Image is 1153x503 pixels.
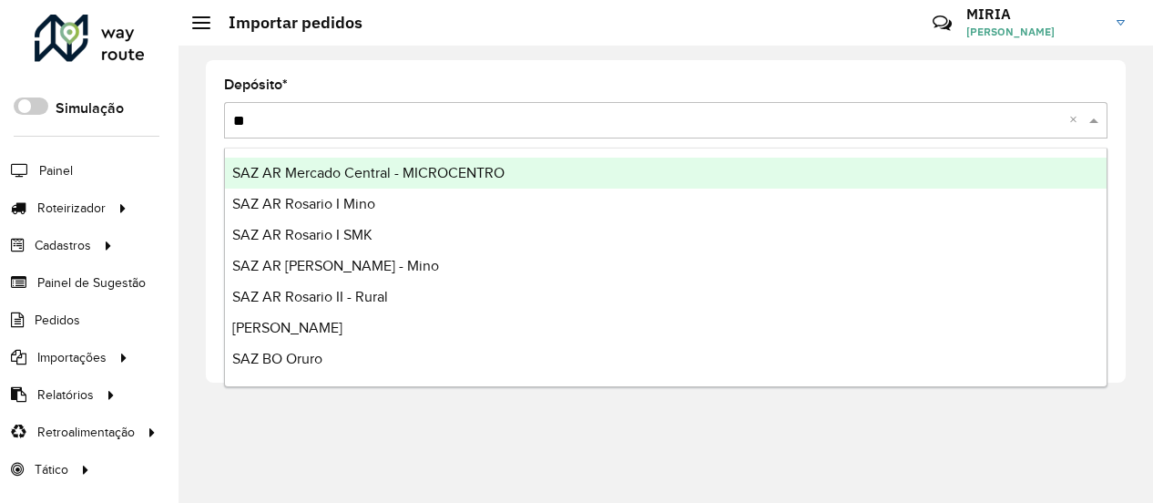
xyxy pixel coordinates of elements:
span: [PERSON_NAME] [232,320,342,335]
span: SAZ BO Oruro [232,351,322,366]
span: Importações [37,348,107,367]
span: Painel de Sugestão [37,273,146,293]
span: Clear all [1069,109,1085,131]
span: Relatórios [37,385,94,405]
h2: Importar pedidos [210,13,362,33]
span: Retroalimentação [37,423,135,442]
span: Pedidos [35,311,80,330]
span: Roteirizador [37,199,106,218]
span: Cadastros [35,236,91,255]
h3: MIRIA [966,5,1103,23]
span: SAZ AR Rosario I Mino [232,196,375,211]
span: Painel [39,161,73,180]
span: SAZ AR Rosario II - Rural [232,289,388,304]
label: Simulação [56,98,124,119]
a: Contato Rápido [923,4,962,43]
span: SAZ AR Mercado Central - MICROCENTRO [232,165,505,180]
span: Tático [35,460,68,479]
span: [PERSON_NAME] [966,24,1103,40]
span: SAZ AR Rosario I SMK [232,227,372,242]
span: SAZ AR [PERSON_NAME] - Mino [232,258,439,273]
ng-dropdown-panel: Options list [224,148,1107,387]
label: Depósito [224,74,288,96]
